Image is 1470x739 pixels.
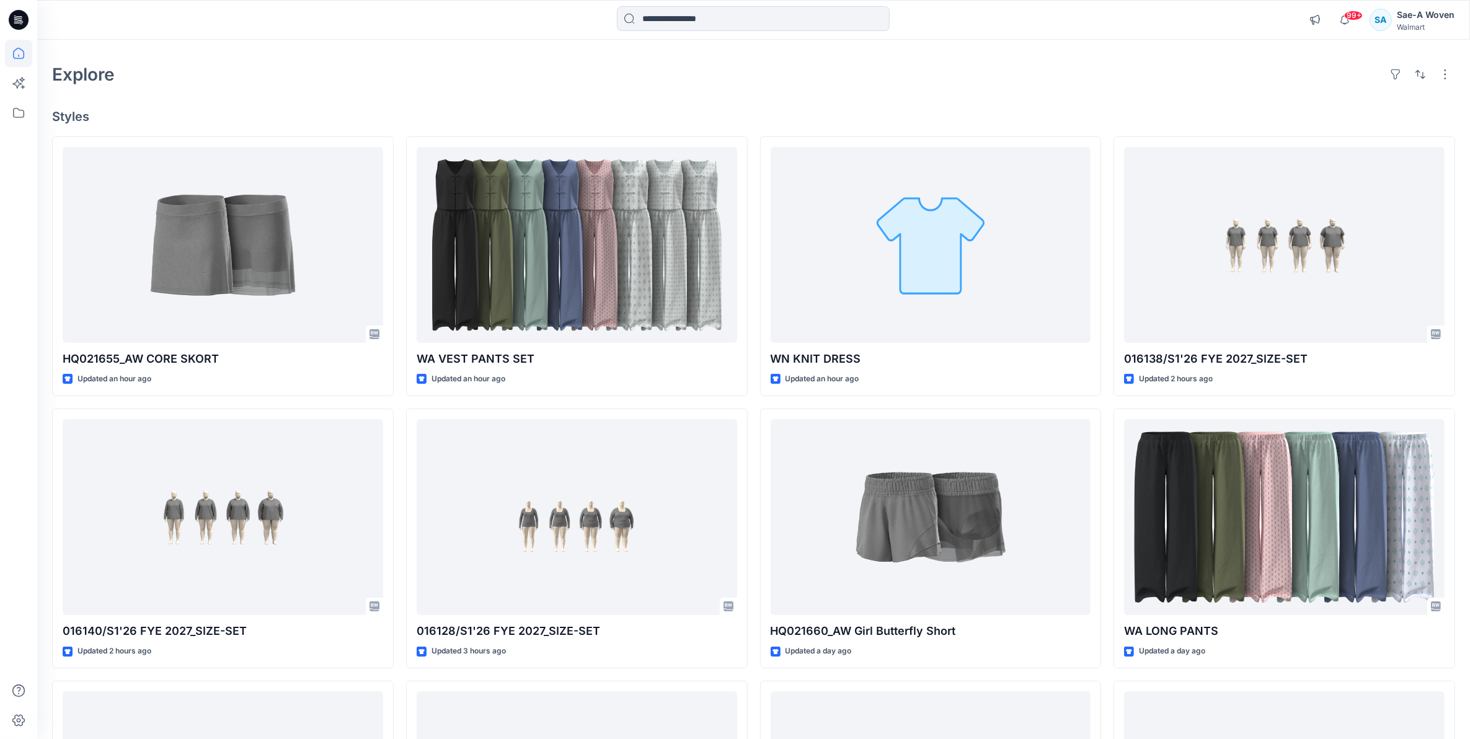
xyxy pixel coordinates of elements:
[1397,22,1455,32] div: Walmart
[52,109,1455,124] h4: Styles
[417,147,737,343] a: WA VEST PANTS SET
[771,350,1091,368] p: WN KNIT DRESS
[771,622,1091,640] p: HQ021660_AW Girl Butterfly Short
[63,419,383,616] a: 016140/S1'26 FYE 2027_SIZE-SET
[786,645,852,658] p: Updated a day ago
[1370,9,1392,31] div: SA
[1139,645,1205,658] p: Updated a day ago
[1344,11,1363,20] span: 99+
[1124,622,1445,640] p: WA LONG PANTS
[432,373,505,386] p: Updated an hour ago
[771,147,1091,343] a: WN KNIT DRESS
[771,419,1091,616] a: HQ021660_AW Girl Butterfly Short
[786,373,859,386] p: Updated an hour ago
[1397,7,1455,22] div: Sae-A Woven
[1139,373,1213,386] p: Updated 2 hours ago
[1124,350,1445,368] p: 016138/S1'26 FYE 2027_SIZE-SET
[417,419,737,616] a: 016128/S1'26 FYE 2027_SIZE-SET
[52,64,115,84] h2: Explore
[1124,419,1445,616] a: WA LONG PANTS
[77,373,151,386] p: Updated an hour ago
[417,622,737,640] p: 016128/S1'26 FYE 2027_SIZE-SET
[63,350,383,368] p: HQ021655_AW CORE SKORT
[63,147,383,343] a: HQ021655_AW CORE SKORT
[432,645,506,658] p: Updated 3 hours ago
[77,645,151,658] p: Updated 2 hours ago
[417,350,737,368] p: WA VEST PANTS SET
[1124,147,1445,343] a: 016138/S1'26 FYE 2027_SIZE-SET
[63,622,383,640] p: 016140/S1'26 FYE 2027_SIZE-SET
